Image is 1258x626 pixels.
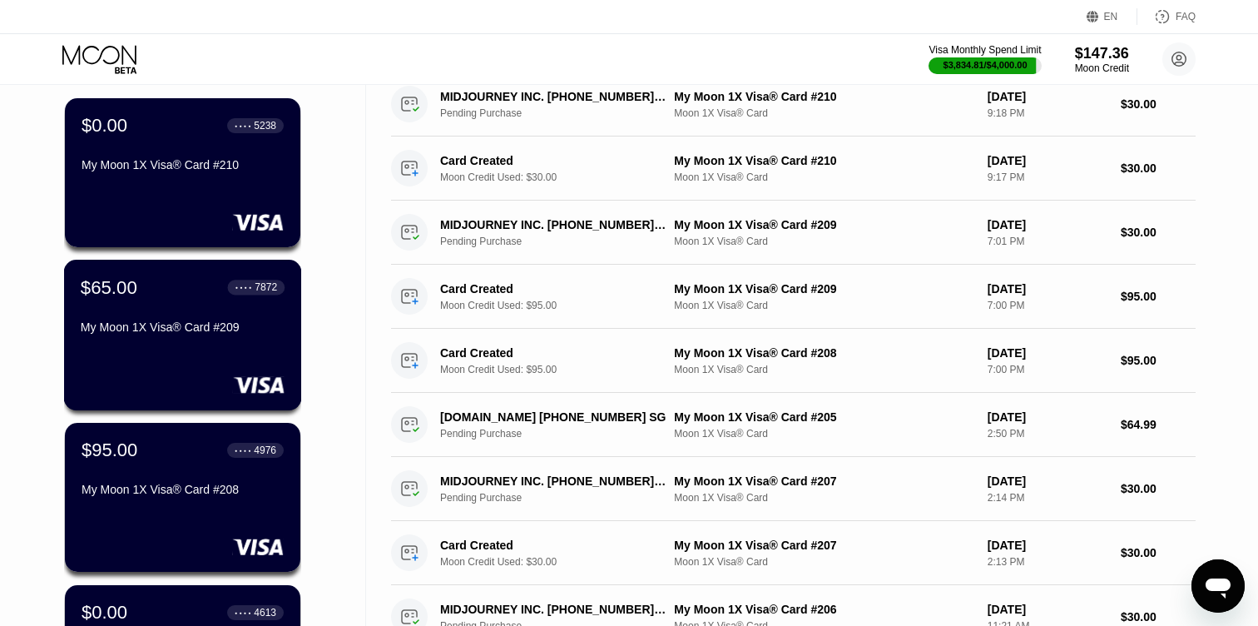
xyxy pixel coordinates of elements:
div: $147.36Moon Credit [1075,45,1129,74]
div: $30.00 [1121,546,1196,559]
div: My Moon 1X Visa® Card #207 [674,539,973,552]
div: Card CreatedMoon Credit Used: $95.00My Moon 1X Visa® Card #209Moon 1X Visa® Card[DATE]7:00 PM$95.00 [391,265,1196,329]
div: [DATE] [988,410,1107,424]
div: 2:14 PM [988,492,1107,504]
div: $95.00 [82,440,137,461]
div: [DATE] [988,282,1107,296]
div: My Moon 1X Visa® Card #207 [674,474,973,488]
div: $30.00 [1121,161,1196,175]
div: Visa Monthly Spend Limit [929,44,1041,56]
div: MIDJOURNEY INC. [PHONE_NUMBER] US [440,218,666,231]
div: My Moon 1X Visa® Card #210 [82,158,284,171]
div: EN [1104,11,1118,22]
div: Moon Credit Used: $95.00 [440,364,683,375]
div: $65.00 [81,276,137,298]
div: [DOMAIN_NAME] [PHONE_NUMBER] SGPending PurchaseMy Moon 1X Visa® Card #205Moon 1X Visa® Card[DATE]... [391,393,1196,457]
div: [DATE] [988,346,1107,360]
div: Pending Purchase [440,236,683,247]
div: 5238 [254,120,276,132]
div: MIDJOURNEY INC. [PHONE_NUMBER] US [440,603,666,616]
div: 4976 [254,445,276,456]
div: $95.00 [1121,290,1196,303]
div: 7:00 PM [988,364,1107,375]
div: Card Created [440,539,666,552]
div: 7:01 PM [988,236,1107,247]
div: MIDJOURNEY INC. [PHONE_NUMBER] USPending PurchaseMy Moon 1X Visa® Card #207Moon 1X Visa® Card[DAT... [391,457,1196,521]
div: $0.00● ● ● ●5238My Moon 1X Visa® Card #210 [65,98,300,247]
div: ● ● ● ● [235,285,252,290]
div: $95.00● ● ● ●4976My Moon 1X Visa® Card #208 [65,423,300,572]
div: 4613 [254,607,276,619]
div: Moon 1X Visa® Card [674,364,973,375]
div: Visa Monthly Spend Limit$3,834.81/$4,000.00 [929,44,1041,74]
div: 7872 [255,281,277,293]
div: $95.00 [1121,354,1196,367]
div: 2:50 PM [988,428,1107,440]
div: Card Created [440,346,666,360]
div: [DATE] [988,474,1107,488]
div: $3,834.81 / $4,000.00 [943,60,1028,70]
div: My Moon 1X Visa® Card #210 [674,154,973,167]
div: [DOMAIN_NAME] [PHONE_NUMBER] SG [440,410,666,424]
div: My Moon 1X Visa® Card #209 [81,320,285,334]
div: MIDJOURNEY INC. [PHONE_NUMBER] US [440,90,666,103]
div: Moon 1X Visa® Card [674,300,973,311]
div: [DATE] [988,90,1107,103]
div: [DATE] [988,218,1107,231]
div: EN [1087,8,1137,25]
div: My Moon 1X Visa® Card #209 [674,282,973,296]
div: $30.00 [1121,610,1196,624]
div: $64.99 [1121,418,1196,431]
div: $30.00 [1121,97,1196,111]
div: ● ● ● ● [235,610,251,615]
div: [DATE] [988,154,1107,167]
div: Card Created [440,282,666,296]
div: My Moon 1X Visa® Card #210 [674,90,973,103]
div: Pending Purchase [440,107,683,119]
iframe: Кнопка, открывающая окно обмена сообщениями; идет разговор [1191,559,1245,613]
div: Moon 1X Visa® Card [674,107,973,119]
div: My Moon 1X Visa® Card #208 [82,483,284,496]
div: $65.00● ● ● ●7872My Moon 1X Visa® Card #209 [65,261,300,410]
div: Moon 1X Visa® Card [674,236,973,247]
div: Card CreatedMoon Credit Used: $95.00My Moon 1X Visa® Card #208Moon 1X Visa® Card[DATE]7:00 PM$95.00 [391,329,1196,393]
div: [DATE] [988,539,1107,552]
div: Card CreatedMoon Credit Used: $30.00My Moon 1X Visa® Card #207Moon 1X Visa® Card[DATE]2:13 PM$30.00 [391,521,1196,585]
div: ● ● ● ● [235,123,251,128]
div: My Moon 1X Visa® Card #208 [674,346,973,360]
div: Moon 1X Visa® Card [674,428,973,440]
div: $0.00 [82,115,127,137]
div: ● ● ● ● [235,448,251,453]
div: Pending Purchase [440,428,683,440]
div: Card CreatedMoon Credit Used: $30.00My Moon 1X Visa® Card #210Moon 1X Visa® Card[DATE]9:17 PM$30.00 [391,137,1196,201]
div: FAQ [1137,8,1196,25]
div: Moon 1X Visa® Card [674,171,973,183]
div: $147.36 [1075,45,1129,62]
div: MIDJOURNEY INC. [PHONE_NUMBER] US [440,474,666,488]
div: $30.00 [1121,482,1196,495]
div: Pending Purchase [440,492,683,504]
div: $0.00 [82,602,127,624]
div: 2:13 PM [988,556,1107,568]
div: Moon Credit Used: $95.00 [440,300,683,311]
div: FAQ [1176,11,1196,22]
div: My Moon 1X Visa® Card #206 [674,603,973,616]
div: Moon Credit [1075,62,1129,74]
div: MIDJOURNEY INC. [PHONE_NUMBER] USPending PurchaseMy Moon 1X Visa® Card #210Moon 1X Visa® Card[DAT... [391,72,1196,137]
div: [DATE] [988,603,1107,616]
div: Moon 1X Visa® Card [674,492,973,504]
div: Moon Credit Used: $30.00 [440,171,683,183]
div: 9:17 PM [988,171,1107,183]
div: My Moon 1X Visa® Card #205 [674,410,973,424]
div: MIDJOURNEY INC. [PHONE_NUMBER] USPending PurchaseMy Moon 1X Visa® Card #209Moon 1X Visa® Card[DAT... [391,201,1196,265]
div: $30.00 [1121,226,1196,239]
div: 7:00 PM [988,300,1107,311]
div: Moon Credit Used: $30.00 [440,556,683,568]
div: Card Created [440,154,666,167]
div: My Moon 1X Visa® Card #209 [674,218,973,231]
div: Moon 1X Visa® Card [674,556,973,568]
div: 9:18 PM [988,107,1107,119]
